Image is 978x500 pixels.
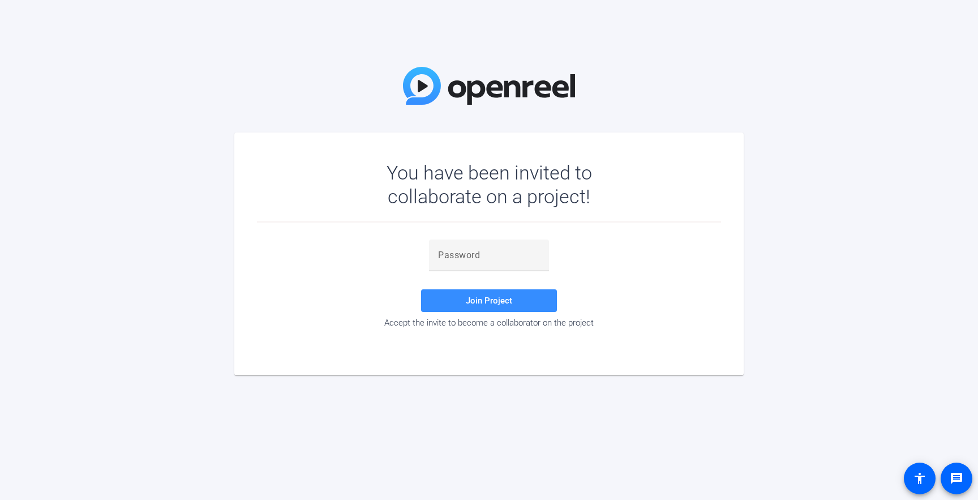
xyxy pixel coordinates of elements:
mat-icon: accessibility [913,472,926,485]
mat-icon: message [950,472,963,485]
input: Password [438,249,540,262]
img: OpenReel Logo [403,67,575,105]
button: Join Project [421,289,557,312]
div: Accept the invite to become a collaborator on the project [257,318,721,328]
div: You have been invited to collaborate on a project! [354,161,625,208]
span: Join Project [466,296,512,306]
